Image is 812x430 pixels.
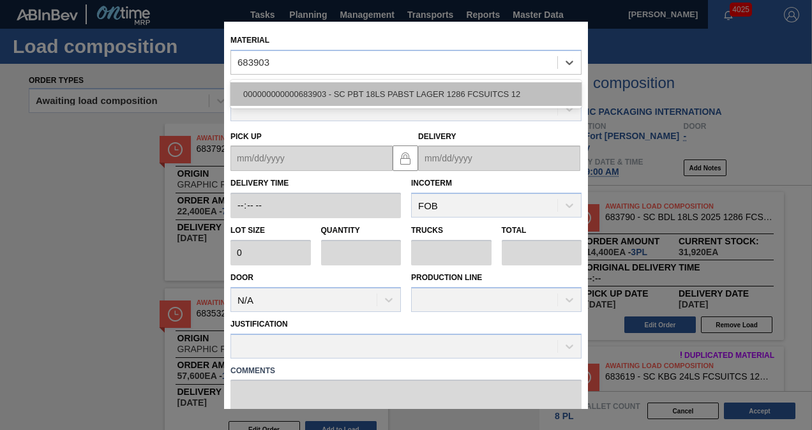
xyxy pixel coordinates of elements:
label: Material [230,36,269,45]
label: Lot size [230,221,311,240]
label: Incoterm [411,179,452,188]
input: mm/dd/yyyy [230,145,393,171]
label: Justification [230,319,288,328]
label: Delivery [418,131,456,140]
img: locked [398,150,413,165]
label: Trucks [411,226,443,235]
button: locked [393,145,418,170]
input: mm/dd/yyyy [418,145,580,171]
label: Pick up [230,131,262,140]
label: Comments [230,361,582,380]
div: 000000000000683903 - SC PBT 18LS PABST LAGER 1286 FCSUITCS 12 [230,82,582,106]
label: Door [230,273,253,282]
label: Total [502,226,527,235]
label: Quantity [321,226,360,235]
label: Delivery Time [230,174,401,193]
label: Production Line [411,273,482,282]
